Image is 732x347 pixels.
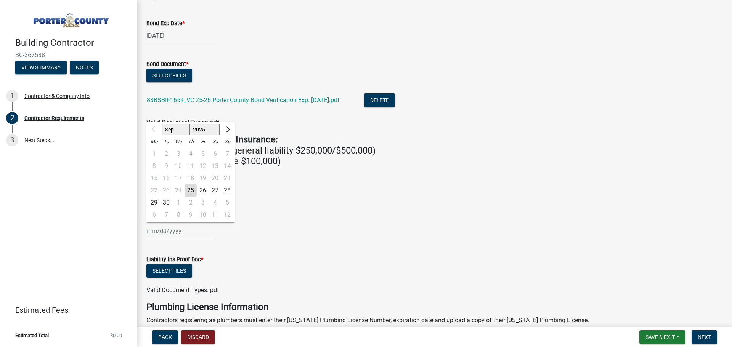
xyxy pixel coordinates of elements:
[197,209,209,221] div: Friday, October 10, 2025
[639,330,685,344] button: Save & Exit
[185,209,197,221] div: 9
[148,209,160,221] div: Monday, October 6, 2025
[172,197,185,209] div: Wednesday, October 1, 2025
[209,209,221,221] div: 11
[209,197,221,209] div: Saturday, October 4, 2025
[146,28,216,43] input: mm/dd/yyyy
[146,316,723,325] p: Contractors registering as plumbers must enter their [US_STATE] Plumbing License Number, expirati...
[197,197,209,209] div: Friday, October 3, 2025
[70,65,99,71] wm-modal-confirm: Notes
[15,333,49,338] span: Estimated Total
[146,119,219,126] span: Valid Document Types: pdf
[645,334,675,340] span: Save & Exit
[185,136,197,148] div: Th
[146,170,723,197] p: “Certificate Holder” must read: Porter County Plan Commission [STREET_ADDRESS][US_STATE]
[6,90,18,102] div: 1
[221,136,233,148] div: Su
[185,209,197,221] div: Thursday, October 9, 2025
[172,197,185,209] div: 1
[692,330,717,344] button: Next
[221,197,233,209] div: Sunday, October 5, 2025
[197,197,209,209] div: 3
[160,136,172,148] div: Tu
[146,302,268,312] strong: Plumbing License Information
[146,21,185,26] label: Bond Exp Date
[24,93,90,99] div: Contractor & Company Info
[148,197,160,209] div: Monday, September 29, 2025
[197,209,209,221] div: 10
[185,197,197,209] div: Thursday, October 2, 2025
[146,223,216,239] input: mm/dd/yyyy
[221,197,233,209] div: 5
[698,334,711,340] span: Next
[189,124,220,135] select: Select year
[209,136,221,148] div: Sa
[197,184,209,197] div: Friday, September 26, 2025
[209,209,221,221] div: Saturday, October 11, 2025
[172,209,185,221] div: 8
[221,209,233,221] div: 12
[146,264,192,278] button: Select files
[160,197,172,209] div: 30
[172,209,185,221] div: Wednesday, October 8, 2025
[110,333,122,338] span: $0.00
[146,286,219,294] span: Valid Document Types: pdf
[15,8,125,29] img: Porter County, Indiana
[172,136,185,148] div: We
[185,184,197,197] div: Thursday, September 25, 2025
[147,96,340,104] a: 83BSBIF1654_VC 25-26 Porter County Bond Verification Exp. [DATE].pdf
[160,197,172,209] div: Tuesday, September 30, 2025
[364,93,395,107] button: Delete
[221,209,233,221] div: Sunday, October 12, 2025
[185,197,197,209] div: 2
[160,209,172,221] div: Tuesday, October 7, 2025
[209,184,221,197] div: 27
[24,115,84,121] div: Contractor Requirements
[160,209,172,221] div: 7
[221,184,233,197] div: 28
[185,184,197,197] div: 25
[146,257,203,262] label: Liability Ins Proof Doc
[146,62,188,67] label: Bond Document
[15,51,122,59] span: BC-367588
[209,197,221,209] div: 4
[162,124,189,135] select: Select month
[15,37,131,48] h4: Building Contractor
[197,184,209,197] div: 26
[70,61,99,74] button: Notes
[158,334,172,340] span: Back
[15,65,67,71] wm-modal-confirm: Summary
[148,197,160,209] div: 29
[197,136,209,148] div: Fr
[223,123,232,136] button: Next month
[146,134,723,167] h4: (min. personal injury/general liability $250,000/$500,000) (min. property damage $100,000)
[146,69,192,82] button: Select files
[6,302,125,318] a: Estimated Fees
[15,61,67,74] button: View Summary
[221,184,233,197] div: Sunday, September 28, 2025
[6,112,18,124] div: 2
[148,209,160,221] div: 6
[152,330,178,344] button: Back
[148,136,160,148] div: Mo
[181,330,215,344] button: Discard
[6,134,18,146] div: 3
[209,184,221,197] div: Saturday, September 27, 2025
[364,97,395,104] wm-modal-confirm: Delete Document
